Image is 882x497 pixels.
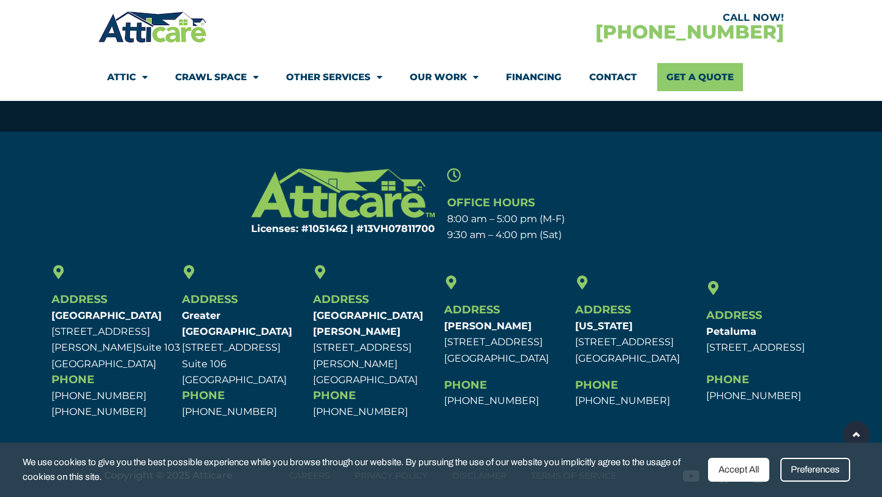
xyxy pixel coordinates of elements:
[51,373,94,386] span: Phone
[706,326,756,337] b: Petaluma
[51,310,162,321] b: [GEOGRAPHIC_DATA]
[216,224,435,234] h6: Licenses: #1051462 | #13VH078117​00
[575,378,618,392] span: Phone
[575,318,700,367] p: [STREET_ADDRESS] [GEOGRAPHIC_DATA]
[444,318,569,367] p: [STREET_ADDRESS] [GEOGRAPHIC_DATA]
[441,13,784,23] div: CALL NOW!
[706,373,749,386] span: Phone
[706,308,762,322] span: Address
[313,308,438,388] p: [STREET_ADDRESS][PERSON_NAME] [GEOGRAPHIC_DATA]
[182,389,225,402] span: Phone
[182,293,238,306] span: Address
[657,63,743,91] a: Get A Quote
[182,310,292,337] b: Greater [GEOGRAPHIC_DATA]
[444,303,500,316] span: Address
[706,324,831,356] p: [STREET_ADDRESS]
[447,196,535,209] span: Office Hours
[313,389,356,402] span: Phone
[136,342,180,353] span: Suite 103
[506,63,562,91] a: Financing
[23,455,699,485] span: We use cookies to give you the best possible experience while you browse through our website. By ...
[708,458,769,482] div: Accept All
[182,308,307,388] p: [STREET_ADDRESS] Suite 106 [GEOGRAPHIC_DATA]
[51,308,176,372] p: [STREET_ADDRESS][PERSON_NAME] [GEOGRAPHIC_DATA]
[175,63,258,91] a: Crawl Space
[575,320,633,332] b: [US_STATE]
[51,293,107,306] span: Address
[313,293,369,306] span: Address
[589,63,637,91] a: Contact
[780,458,850,482] div: Preferences
[575,303,631,316] span: Address
[313,310,423,337] b: [GEOGRAPHIC_DATA][PERSON_NAME]
[286,63,382,91] a: Other Services
[444,378,487,392] span: Phone
[107,63,148,91] a: Attic
[107,63,775,91] nav: Menu
[410,63,478,91] a: Our Work
[444,320,532,332] b: [PERSON_NAME]
[447,211,667,244] p: 8:00 am – 5:00 pm (M-F) 9:30 am – 4:00 pm (Sat)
